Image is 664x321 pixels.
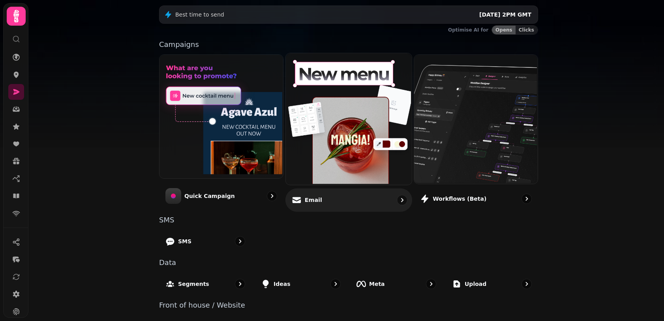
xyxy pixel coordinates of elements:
[332,280,340,288] svg: go to
[159,216,538,224] p: SMS
[519,28,534,32] span: Clicks
[236,237,244,245] svg: go to
[255,272,347,295] a: Ideas
[159,302,538,309] p: Front of house / Website
[523,195,531,203] svg: go to
[285,52,411,184] img: Email
[398,196,406,204] svg: go to
[413,54,537,183] img: Workflows (beta)
[495,28,512,32] span: Opens
[427,280,435,288] svg: go to
[414,54,538,210] a: Workflows (beta)Workflows (beta)
[433,195,486,203] p: Workflows (beta)
[446,272,538,295] a: Upload
[184,192,235,200] p: Quick Campaign
[178,280,209,288] p: Segments
[159,54,283,210] a: Quick CampaignQuick Campaign
[479,11,531,18] span: [DATE] 2PM GMT
[236,280,244,288] svg: go to
[268,192,276,200] svg: go to
[523,280,531,288] svg: go to
[159,230,251,253] a: SMS
[178,237,191,245] p: SMS
[159,272,251,295] a: Segments
[159,54,282,177] img: Quick Campaign
[516,26,538,34] button: Clicks
[304,196,322,204] p: Email
[369,280,385,288] p: Meta
[448,27,488,33] p: Optimise AI for
[465,280,486,288] p: Upload
[492,26,516,34] button: Opens
[350,272,443,295] a: Meta
[175,11,224,19] p: Best time to send
[159,259,538,266] p: Data
[285,53,412,212] a: EmailEmail
[274,280,291,288] p: Ideas
[159,41,538,48] p: Campaigns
